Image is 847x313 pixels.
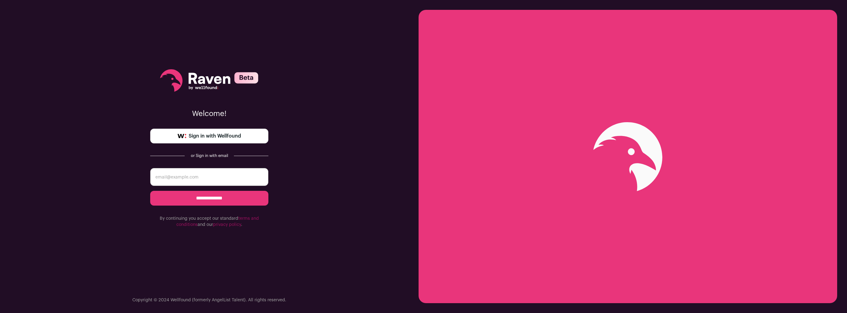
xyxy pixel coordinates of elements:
p: By continuing you accept our standard and our . [150,215,268,228]
p: Welcome! [150,109,268,119]
div: or Sign in with email [190,153,229,158]
input: email@example.com [150,168,268,186]
a: privacy policy [213,223,241,227]
p: Copyright © 2024 Wellfound (formerly AngelList Talent). All rights reserved. [132,297,286,303]
img: wellfound-symbol-flush-black-fb3c872781a75f747ccb3a119075da62bfe97bd399995f84a933054e44a575c4.png [178,134,186,138]
span: Sign in with Wellfound [189,132,241,140]
a: Sign in with Wellfound [150,129,268,143]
